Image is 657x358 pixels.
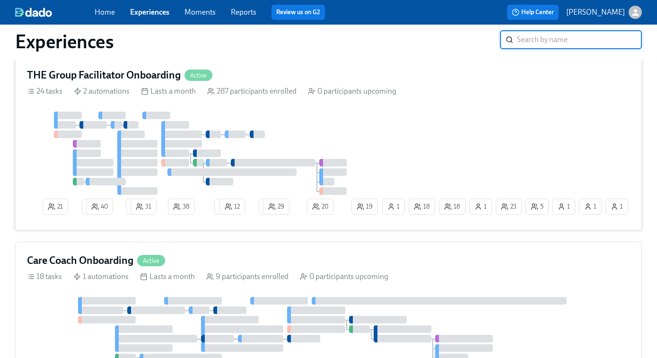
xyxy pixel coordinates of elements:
button: 18 [409,199,435,215]
button: 19 [351,199,378,215]
button: 23 [496,199,522,215]
div: 24 tasks [27,86,62,96]
span: 23 [501,202,517,211]
div: 287 participants enrolled [207,86,297,96]
button: 1 [382,199,405,215]
div: 1 automations [73,271,129,282]
a: THE Group Facilitator OnboardingActive24 tasks 2 automations Lasts a month 287 participants enrol... [15,56,642,230]
div: 0 participants upcoming [308,86,396,96]
button: Review us on G2 [272,5,325,20]
span: 19 [357,202,373,211]
span: 18 [444,202,460,211]
button: 2 [214,199,237,215]
span: 18 [414,202,430,211]
button: 1 [469,199,492,215]
button: 18 [439,199,465,215]
div: 9 participants enrolled [206,271,289,282]
button: 1 [552,199,575,215]
span: 29 [268,202,284,211]
span: 31 [136,202,151,211]
span: Active [184,72,212,79]
span: 12 [225,202,240,211]
span: 21 [48,202,63,211]
span: 1 [558,202,570,211]
a: Reports [231,8,256,17]
a: Review us on G2 [276,8,320,17]
button: 2 [82,199,105,215]
span: 5 [531,202,543,211]
span: 1 [584,202,596,211]
button: [PERSON_NAME] [566,6,642,19]
span: Help Center [512,8,554,17]
a: Home [95,8,115,17]
h4: Care Coach Onboarding [27,253,133,268]
p: [PERSON_NAME] [566,7,625,17]
span: 40 [91,202,108,211]
img: dado [15,8,52,17]
span: 1 [387,202,400,211]
div: Lasts a month [141,86,196,96]
span: 1 [474,202,487,211]
button: 29 [263,199,289,215]
span: 38 [173,202,190,211]
a: dado [15,8,95,17]
button: 2 [126,199,149,215]
button: 40 [86,199,113,215]
button: 1 [579,199,602,215]
div: 0 participants upcoming [300,271,388,282]
h4: THE Group Facilitator Onboarding [27,68,181,82]
button: Help Center [507,5,559,20]
button: 38 [168,199,195,215]
button: 12 [219,199,245,215]
a: Experiences [130,8,169,17]
div: 2 automations [74,86,130,96]
button: 20 [307,199,333,215]
span: 20 [312,202,328,211]
span: Active [137,257,165,264]
h1: Experiences [15,30,114,53]
button: 2 [259,199,281,215]
a: Moments [184,8,216,17]
button: 1 [605,199,628,215]
button: 21 [43,199,68,215]
input: Search by name [517,30,642,49]
button: 5 [526,199,549,215]
button: 31 [131,199,157,215]
div: 18 tasks [27,271,62,282]
span: 1 [611,202,623,211]
div: Lasts a month [140,271,195,282]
